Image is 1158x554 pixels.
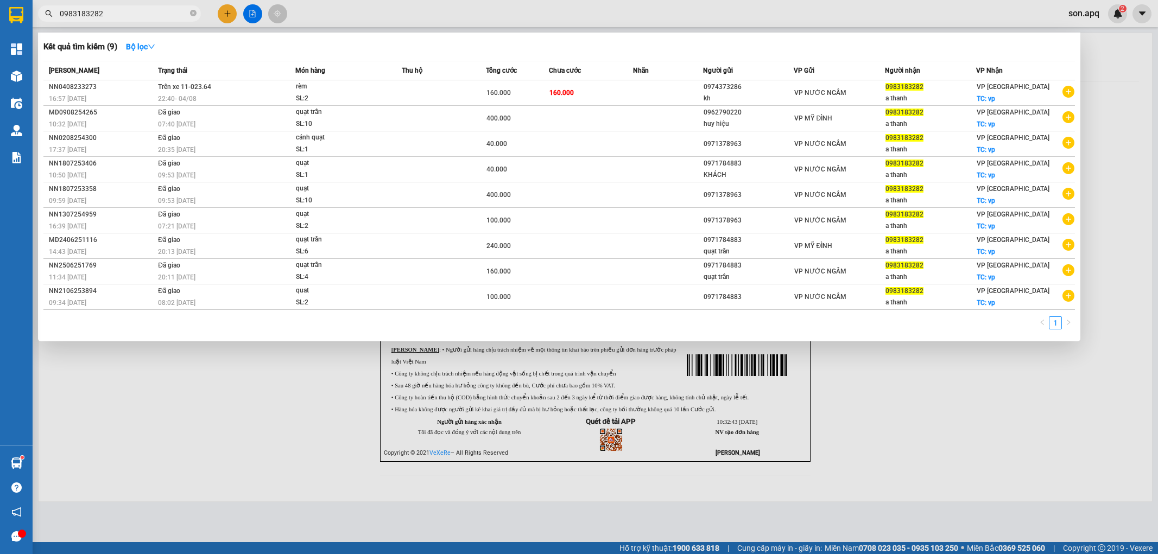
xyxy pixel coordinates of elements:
div: quạt trần [296,259,377,271]
div: a thanh [885,220,976,232]
div: a thanh [885,195,976,206]
span: VP MỸ ĐÌNH [794,242,832,250]
span: Trạng thái [158,67,187,74]
span: plus-circle [1062,290,1074,302]
span: Đã giao [158,160,180,167]
span: 40.000 [486,140,507,148]
div: 0971378963 [704,189,794,201]
span: Đã giao [158,262,180,269]
div: quạt trần [296,106,377,118]
div: a thanh [885,169,976,181]
span: 16:57 [DATE] [49,95,86,103]
a: 1 [1049,317,1061,329]
span: 0983183282 [885,134,923,142]
div: a thanh [885,144,976,155]
div: a thanh [885,297,976,308]
li: Previous Page [1036,316,1049,329]
div: 0971784883 [704,158,794,169]
span: VP NƯỚC NGẦM [794,191,846,199]
div: 0971378963 [704,215,794,226]
div: cánh quạt [296,132,377,144]
span: 0983183282 [885,287,923,295]
h3: Kết quả tìm kiếm ( 9 ) [43,41,117,53]
span: TC: vp [977,120,995,128]
span: left [1039,319,1046,326]
span: TC: vp [977,273,995,281]
span: Đã giao [158,134,180,142]
span: question-circle [11,482,22,493]
span: Thu hộ [402,67,422,74]
span: 09:53 [DATE] [158,197,195,205]
span: close-circle [190,9,197,19]
span: TC: vp [977,222,995,230]
span: VP [GEOGRAPHIC_DATA] [977,236,1049,244]
div: SL: 1 [296,169,377,181]
span: plus-circle [1062,86,1074,98]
span: TC: vp [977,171,995,179]
div: huy hiệu [704,118,794,130]
div: quạt trần [704,271,794,283]
div: SL: 4 [296,271,377,283]
span: down [148,43,155,50]
div: kh [704,93,794,104]
img: warehouse-icon [11,71,22,82]
img: warehouse-icon [11,125,22,136]
div: a thanh [885,118,976,130]
span: VP [GEOGRAPHIC_DATA] [977,262,1049,269]
span: 240.000 [486,242,511,250]
span: VP [GEOGRAPHIC_DATA] [977,287,1049,295]
span: plus-circle [1062,213,1074,225]
span: VP [GEOGRAPHIC_DATA] [977,160,1049,167]
div: SL: 2 [296,220,377,232]
span: plus-circle [1062,239,1074,251]
img: solution-icon [11,152,22,163]
span: 22:40 - 04/08 [158,95,197,103]
img: warehouse-icon [11,457,22,469]
span: 11:34 [DATE] [49,273,86,281]
span: 100.000 [486,293,511,301]
span: Đã giao [158,185,180,193]
div: SL: 1 [296,144,377,156]
span: notification [11,507,22,517]
span: VP NƯỚC NGẦM [794,268,846,275]
span: 0983183282 [885,83,923,91]
div: MD0908254265 [49,107,155,118]
input: Tìm tên, số ĐT hoặc mã đơn [60,8,188,20]
div: NN2506251769 [49,260,155,271]
span: plus-circle [1062,162,1074,174]
span: 40.000 [486,165,507,173]
div: SL: 2 [296,93,377,105]
span: VP NƯỚC NGẦM [794,216,846,224]
span: Đã giao [158,287,180,295]
div: SL: 2 [296,297,377,309]
span: 400.000 [486,191,511,199]
div: 0974373286 [704,81,794,93]
span: 20:35 [DATE] [158,146,195,154]
div: a thanh [885,246,976,257]
span: Món hàng [295,67,325,74]
span: VP NƯỚC NGẦM [794,89,846,97]
span: Đã giao [158,236,180,244]
div: NN0208254300 [49,132,155,144]
span: 160.000 [486,89,511,97]
div: 0962790220 [704,107,794,118]
div: 0971784883 [704,260,794,271]
span: VP NƯỚC NGẦM [794,165,846,173]
span: 0983183282 [885,211,923,218]
img: warehouse-icon [11,98,22,109]
span: VP [GEOGRAPHIC_DATA] [977,134,1049,142]
div: MD2406251116 [49,234,155,246]
span: 14:43 [DATE] [49,248,86,256]
span: 17:37 [DATE] [49,146,86,154]
span: Chưa cước [549,67,581,74]
div: SL: 6 [296,246,377,258]
span: TC: vp [977,197,995,205]
div: quạt [296,183,377,195]
span: VP [GEOGRAPHIC_DATA] [977,83,1049,91]
div: NN1807253358 [49,183,155,195]
div: 0971784883 [704,291,794,303]
div: a thanh [885,271,976,283]
span: right [1065,319,1072,326]
span: 09:59 [DATE] [49,197,86,205]
span: 0983183282 [885,109,923,116]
